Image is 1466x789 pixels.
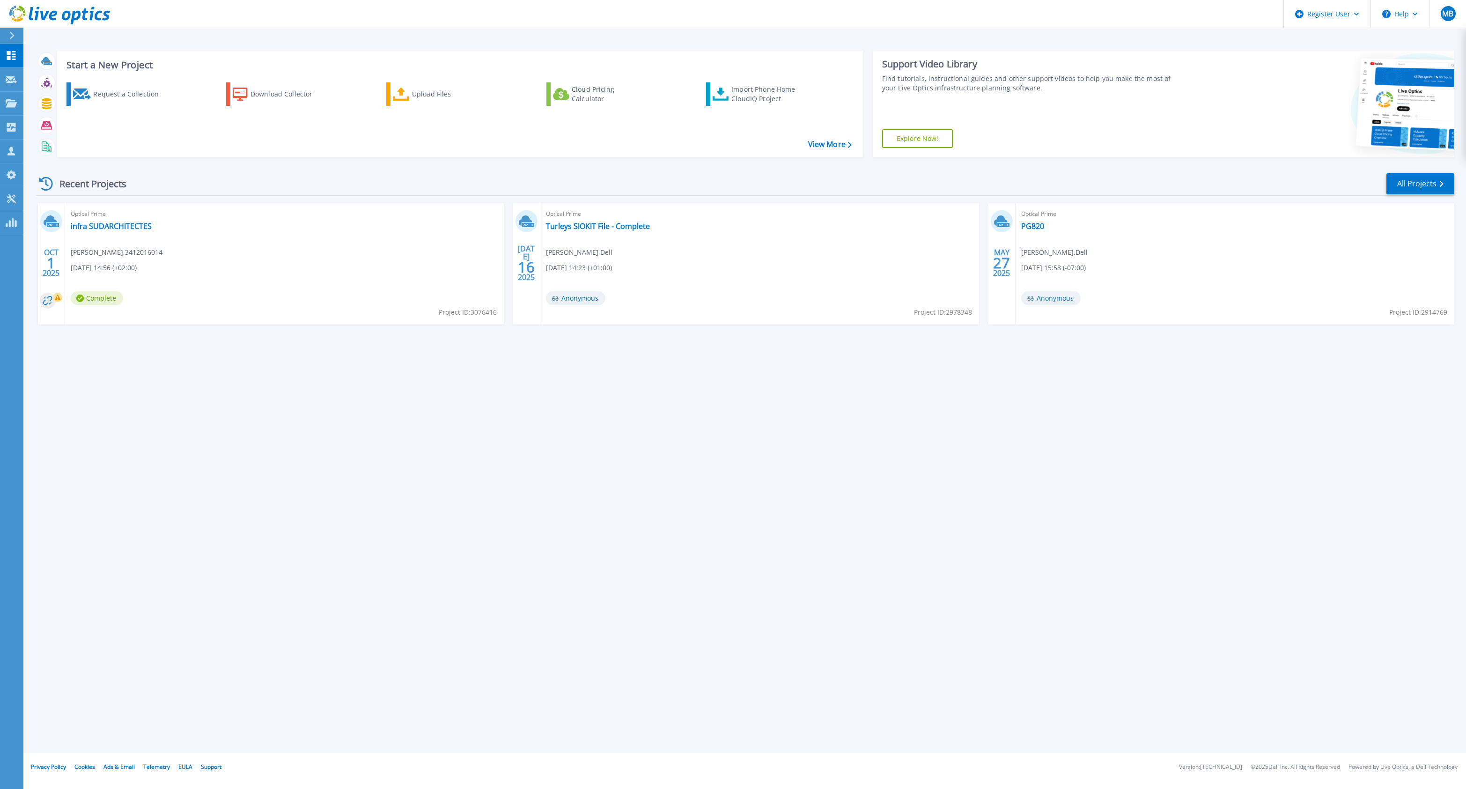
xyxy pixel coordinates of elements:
[1021,221,1044,231] a: PG820
[143,763,170,771] a: Telemetry
[1179,764,1242,770] li: Version: [TECHNICAL_ID]
[36,172,139,195] div: Recent Projects
[93,85,168,103] div: Request a Collection
[74,763,95,771] a: Cookies
[1021,263,1086,273] span: [DATE] 15:58 (-07:00)
[47,259,55,267] span: 1
[71,263,137,273] span: [DATE] 14:56 (+02:00)
[882,74,1185,93] div: Find tutorials, instructional guides and other support videos to help you make the most of your L...
[546,291,605,305] span: Anonymous
[914,307,972,317] span: Project ID: 2978348
[1348,764,1458,770] li: Powered by Live Optics, a Dell Technology
[1021,247,1088,258] span: [PERSON_NAME] , Dell
[42,246,60,280] div: OCT 2025
[546,263,612,273] span: [DATE] 14:23 (+01:00)
[1021,291,1081,305] span: Anonymous
[439,307,497,317] span: Project ID: 3076416
[71,247,162,258] span: [PERSON_NAME] , 3412016014
[731,85,804,103] div: Import Phone Home CloudIQ Project
[882,129,953,148] a: Explore Now!
[201,763,221,771] a: Support
[1251,764,1340,770] li: © 2025 Dell Inc. All Rights Reserved
[1021,209,1449,219] span: Optical Prime
[178,763,192,771] a: EULA
[517,246,535,280] div: [DATE] 2025
[71,291,123,305] span: Complete
[808,140,852,149] a: View More
[1442,10,1453,17] span: MB
[103,763,135,771] a: Ads & Email
[71,209,498,219] span: Optical Prime
[1389,307,1447,317] span: Project ID: 2914769
[993,259,1010,267] span: 27
[546,82,651,106] a: Cloud Pricing Calculator
[882,58,1185,70] div: Support Video Library
[546,221,650,231] a: Turleys SIOKIT File - Complete
[31,763,66,771] a: Privacy Policy
[66,82,171,106] a: Request a Collection
[226,82,331,106] a: Download Collector
[993,246,1010,280] div: MAY 2025
[66,60,851,70] h3: Start a New Project
[546,247,612,258] span: [PERSON_NAME] , Dell
[518,263,535,271] span: 16
[386,82,491,106] a: Upload Files
[1386,173,1454,194] a: All Projects
[572,85,647,103] div: Cloud Pricing Calculator
[546,209,973,219] span: Optical Prime
[412,85,487,103] div: Upload Files
[71,221,152,231] a: infra SUDARCHITECTES
[250,85,325,103] div: Download Collector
